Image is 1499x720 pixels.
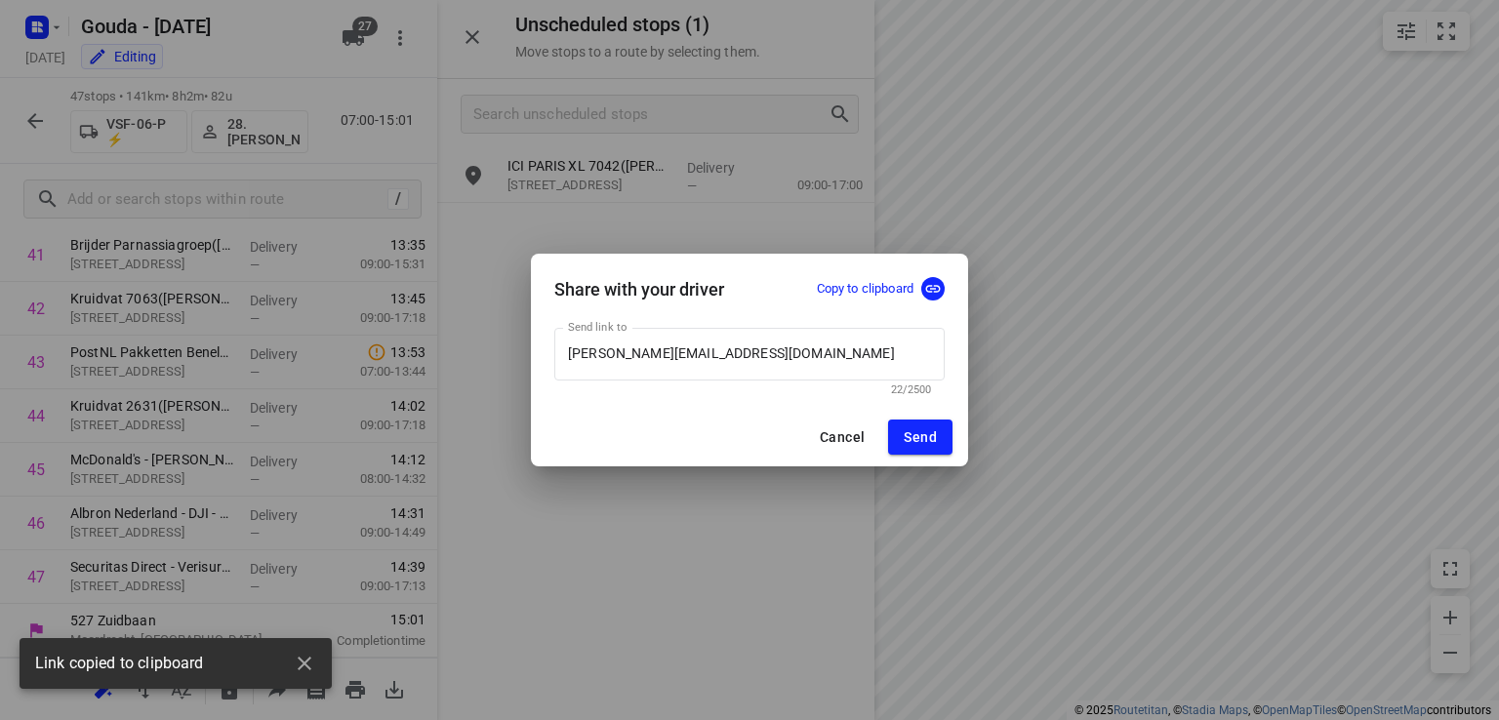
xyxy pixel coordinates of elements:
h5: Share with your driver [554,279,724,300]
button: Send [888,420,952,455]
span: Send [904,429,937,445]
span: 22/2500 [891,383,931,396]
button: Cancel [804,420,880,455]
span: Link copied to clipboard [35,653,204,675]
p: Copy to clipboard [817,280,913,299]
span: Cancel [820,429,865,445]
input: Driver’s email address [554,328,945,380]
